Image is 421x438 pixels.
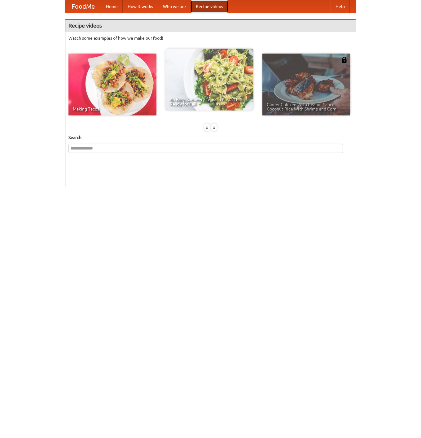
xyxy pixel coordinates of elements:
span: Making Tacos [73,107,152,111]
a: Home [101,0,123,13]
div: » [211,124,217,131]
span: An Easy, Summery Tomato Pasta That's Ready for Fall [170,98,249,106]
a: Help [331,0,350,13]
a: An Easy, Summery Tomato Pasta That's Ready for Fall [165,49,253,111]
a: Recipe videos [191,0,228,13]
a: How it works [123,0,158,13]
p: Watch some examples of how we make our food! [68,35,353,41]
div: « [204,124,210,131]
a: Who we are [158,0,191,13]
a: Making Tacos [68,54,156,115]
h5: Search [68,134,353,141]
a: FoodMe [65,0,101,13]
h4: Recipe videos [65,20,356,32]
img: 483408.png [341,57,347,63]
